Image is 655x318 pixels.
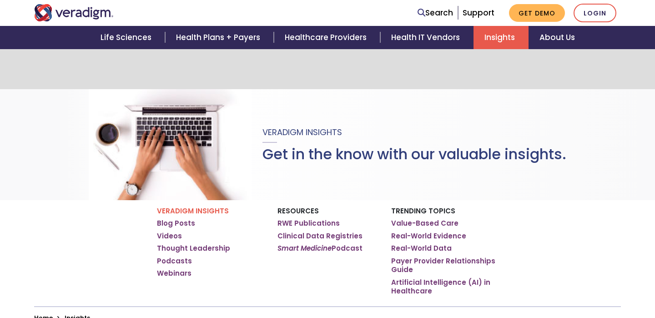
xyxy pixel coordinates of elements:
a: Life Sciences [90,26,165,49]
a: About Us [529,26,586,49]
a: Webinars [157,269,191,278]
h1: Get in the know with our valuable insights. [262,146,566,163]
a: Value-Based Care [391,219,458,228]
a: Insights [474,26,529,49]
a: RWE Publications [277,219,340,228]
a: Clinical Data Registries [277,232,363,241]
a: Artificial Intelligence (AI) in Healthcare [391,278,498,296]
a: Health IT Vendors [380,26,474,49]
a: Real-World Data [391,244,452,253]
a: Smart MedicinePodcast [277,244,363,253]
a: Healthcare Providers [274,26,380,49]
img: Veradigm logo [34,4,114,21]
a: Thought Leadership [157,244,230,253]
span: Veradigm Insights [262,126,342,138]
a: Login [574,4,616,22]
a: Support [463,7,494,18]
a: Get Demo [509,4,565,22]
a: Payer Provider Relationships Guide [391,257,498,274]
a: Podcasts [157,257,192,266]
em: Smart Medicine [277,243,332,253]
a: Blog Posts [157,219,195,228]
a: Health Plans + Payers [165,26,274,49]
a: Videos [157,232,182,241]
a: Real-World Evidence [391,232,466,241]
a: Search [418,7,453,19]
